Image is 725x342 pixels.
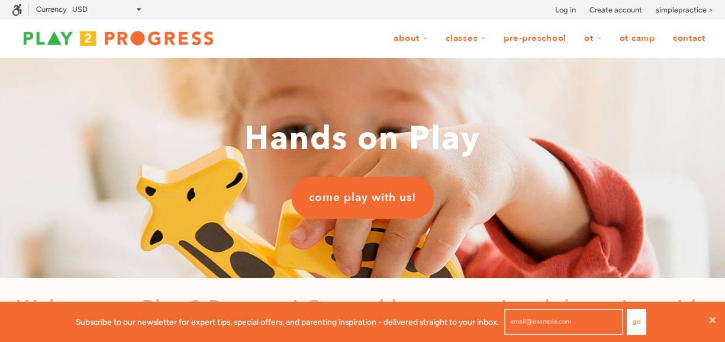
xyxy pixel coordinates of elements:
a: OT Camp [612,27,663,50]
button: Go [627,309,646,335]
input: email@example.com [504,309,623,335]
a: OT [576,27,610,50]
a: Log in [555,4,576,16]
a: Contact [665,27,713,50]
a: About [386,27,436,50]
img: Play2Progress logo [12,27,225,50]
a: Create account [589,4,642,16]
span: come play with us! [309,190,416,206]
a: Pre-Preschool [496,27,574,50]
label: Currency [36,5,67,14]
a: Classes [438,27,494,50]
a: simplepractice > [656,4,713,16]
a: come play with us! [291,177,434,219]
p: Subscribe to our newsletter for expert tips, special offers, and parenting inspiration - delivere... [76,315,499,328]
